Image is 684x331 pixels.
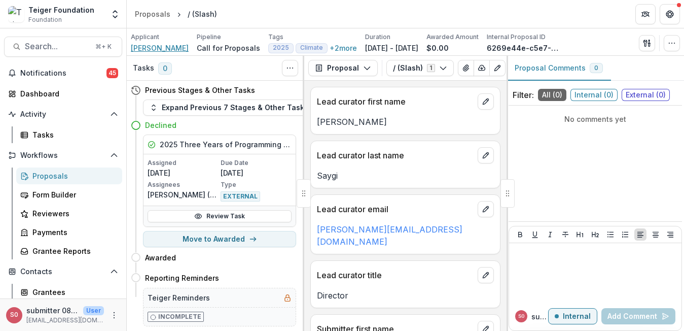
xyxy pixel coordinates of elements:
p: Pipeline [197,32,221,42]
button: edit [478,267,494,283]
div: / (Slash) [188,9,217,19]
p: Type [221,180,292,189]
p: Tags [268,32,283,42]
div: Reviewers [32,208,114,219]
p: Internal Proposal ID [487,32,546,42]
div: Proposals [32,171,114,181]
div: Dashboard [20,88,114,99]
p: submitter 0819-8 [26,305,79,316]
span: 2025 [273,44,289,51]
div: Form Builder [32,189,114,200]
a: Review Task [148,210,292,222]
a: Proposals [16,168,122,184]
button: Proposal Comments [507,56,611,81]
p: Assignees [148,180,219,189]
div: submitter 0819-8 [10,312,18,318]
button: edit [478,147,494,163]
p: [DATE] - [DATE] [365,43,418,53]
button: Italicize [544,228,556,241]
div: Teiger Foundation [28,5,94,15]
button: Open entity switcher [108,4,122,24]
p: Assigned [148,158,219,168]
span: Activity [20,110,106,119]
span: Notifications [20,69,106,78]
a: Proposals [131,7,174,21]
button: Heading 2 [589,228,601,241]
p: $0.00 [426,43,449,53]
button: Internal [548,308,597,324]
p: [DATE] [148,168,219,178]
p: Director [317,289,494,302]
p: User [83,306,104,315]
button: Partners [635,4,656,24]
a: [PERSON_NAME][EMAIL_ADDRESS][DOMAIN_NAME] [317,224,462,247]
p: Awarded Amount [426,32,479,42]
p: Incomplete [158,312,201,321]
button: Add Comment [601,308,675,324]
div: Proposals [135,9,170,19]
nav: breadcrumb [131,7,221,21]
p: Duration [365,32,390,42]
span: External ( 0 ) [622,89,670,101]
button: Bold [514,228,526,241]
button: edit [478,201,494,217]
p: 6269e44e-c5e7-4843-8e96-b1e254fa04a3 [487,43,563,53]
img: Teiger Foundation [8,6,24,22]
span: Internal ( 0 ) [570,89,618,101]
p: [PERSON_NAME] ([EMAIL_ADDRESS][DOMAIN_NAME]) [148,189,219,200]
a: Payments [16,224,122,241]
span: EXTERNAL [221,191,260,202]
button: View Attached Files [458,60,474,76]
h5: 2025 Three Years of Programming Review Rubric [160,139,292,150]
button: Align Right [664,228,676,241]
button: Align Center [650,228,662,241]
a: [PERSON_NAME] [131,43,189,53]
button: More [108,309,120,321]
button: Open Activity [4,106,122,122]
button: +2more [330,44,357,52]
p: Filter: [513,89,534,101]
p: Applicant [131,32,159,42]
button: Move to Awarded [143,231,296,247]
button: Bullet List [604,228,617,241]
button: Open Workflows [4,147,122,163]
h4: Previous Stages & Other Tasks [145,85,255,95]
span: 45 [106,68,118,78]
p: Saygi [317,170,494,182]
span: All ( 0 ) [538,89,566,101]
a: Grantee Reports [16,243,122,259]
div: ⌘ + K [93,41,114,52]
p: Lead curator last name [317,149,474,161]
div: Grantee Reports [32,246,114,256]
span: Search... [25,42,89,51]
p: [PERSON_NAME] [317,116,494,128]
button: Search... [4,37,122,57]
button: / (Slash)1 [386,60,454,76]
button: Proposal [308,60,378,76]
p: [EMAIL_ADDRESS][DOMAIN_NAME] [26,316,104,325]
h5: Teiger Reminders [148,292,210,303]
button: Open Contacts [4,263,122,280]
span: Contacts [20,268,106,276]
p: Due Date [221,158,292,168]
span: 0 [594,64,598,72]
span: Foundation [28,15,62,24]
h4: Reporting Reminders [145,273,219,283]
p: No comments yet [513,114,678,124]
span: Workflows [20,151,106,160]
span: 0 [158,62,172,75]
div: Tasks [32,129,114,140]
h4: Awarded [145,252,176,263]
p: [DATE] [221,168,292,178]
button: Ordered List [619,228,631,241]
span: Climate [300,44,323,51]
h3: Tasks [133,64,154,73]
button: Toggle View Cancelled Tasks [282,60,298,76]
a: Tasks [16,126,122,143]
h4: Declined [145,120,176,130]
button: Notifications45 [4,65,122,81]
p: submitter 0 [531,311,548,322]
a: Dashboard [4,85,122,102]
button: Align Left [634,228,646,241]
